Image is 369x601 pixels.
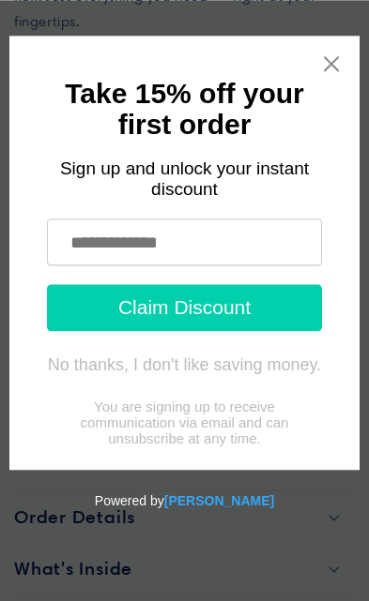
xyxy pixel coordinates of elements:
h1: Take 15% off your first order [47,78,322,140]
a: Close widget [322,54,341,73]
div: No thanks, I don't like saving money. [48,355,321,374]
div: Sign up and unlock your instant discount [47,158,322,200]
button: Claim Discount [47,284,322,331]
div: Powered by [8,470,361,532]
div: You are signing up to receive communication via email and can unsubscribe at any time. [47,398,322,446]
a: Powered by Tydal [164,493,274,508]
